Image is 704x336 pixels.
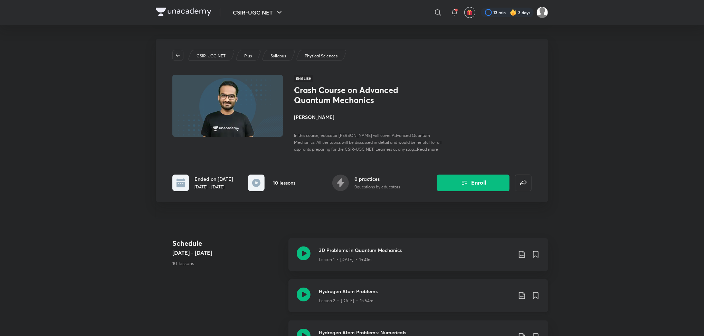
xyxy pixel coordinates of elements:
[294,85,407,105] h1: Crash Course on Advanced Quantum Mechanics
[354,175,400,183] h6: 0 practices
[305,53,337,59] p: Physical Sciences
[417,146,438,152] span: Read more
[172,238,283,249] h4: Schedule
[288,238,548,279] a: 3D Problems in Quantum MechanicsLesson 1 • [DATE] • 1h 41m
[229,6,288,19] button: CSIR-UGC NET
[269,53,287,59] a: Syllabus
[172,260,283,267] p: 10 lessons
[319,298,373,304] p: Lesson 2 • [DATE] • 1h 54m
[294,75,313,82] span: English
[294,133,441,152] span: In this course, educator [PERSON_NAME] will cover Advanced Quantum Mechanics. All the topics will...
[270,53,286,59] p: Syllabus
[172,249,283,257] h5: [DATE] - [DATE]
[510,9,517,16] img: streak
[319,288,512,295] h3: Hydrogen Atom Problems
[536,7,548,18] img: Rai Haldar
[194,184,233,190] p: [DATE] - [DATE]
[171,74,284,138] img: Thumbnail
[515,175,532,191] button: false
[304,53,339,59] a: Physical Sciences
[437,175,510,191] button: Enroll
[319,329,512,336] h3: Hydrogen Atom Problems: Numericals
[464,7,475,18] button: avatar
[319,256,372,263] p: Lesson 1 • [DATE] • 1h 41m
[288,279,548,320] a: Hydrogen Atom ProblemsLesson 2 • [DATE] • 1h 54m
[194,175,233,183] h6: Ended on [DATE]
[467,9,473,16] img: avatar
[156,8,211,16] img: Company Logo
[294,113,449,121] h4: [PERSON_NAME]
[319,246,512,254] h3: 3D Problems in Quantum Mechanics
[156,8,211,18] a: Company Logo
[196,53,227,59] a: CSIR-UGC NET
[244,53,252,59] p: Plus
[273,179,295,186] h6: 10 lessons
[354,184,400,190] p: 0 questions by educators
[197,53,226,59] p: CSIR-UGC NET
[243,53,253,59] a: Plus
